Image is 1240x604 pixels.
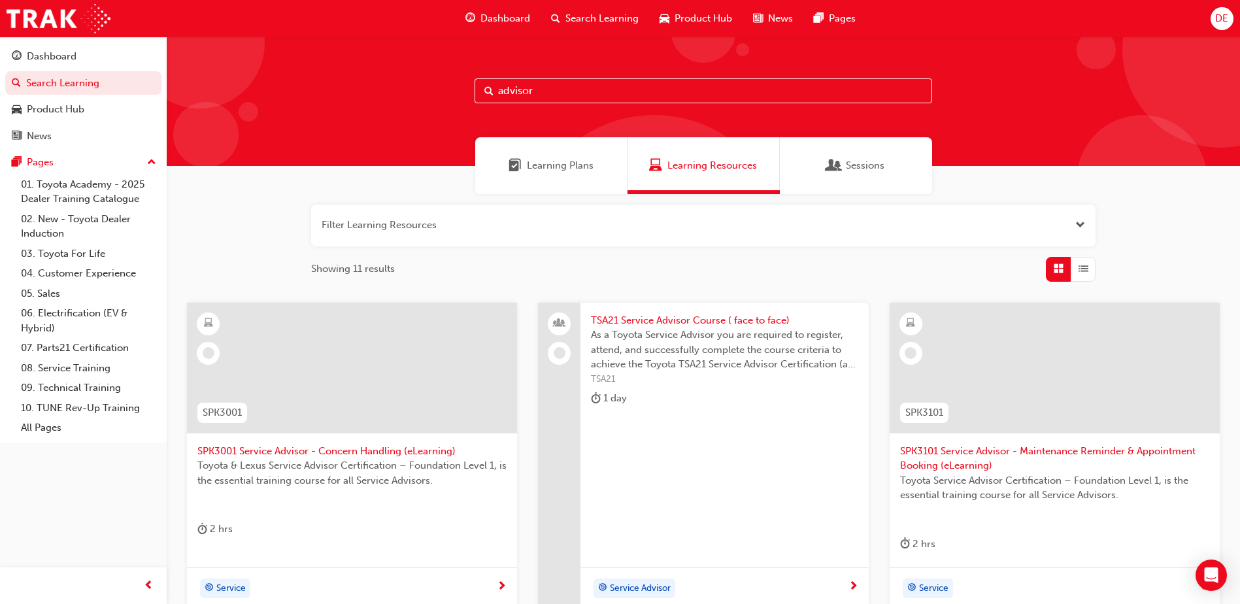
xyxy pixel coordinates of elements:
[667,158,757,173] span: Learning Resources
[203,347,214,359] span: learningRecordVerb_NONE-icon
[848,581,858,593] span: next-icon
[16,209,161,244] a: 02. New - Toyota Dealer Induction
[1075,218,1085,233] button: Open the filter
[906,315,915,332] span: learningResourceType_ELEARNING-icon
[16,418,161,438] a: All Pages
[1211,7,1233,30] button: DE
[610,581,671,596] span: Service Advisor
[311,261,395,277] span: Showing 11 results
[905,405,943,420] span: SPK3101
[905,347,916,359] span: learningRecordVerb_NONE-icon
[1196,560,1227,591] div: Open Intercom Messenger
[27,155,54,170] div: Pages
[16,263,161,284] a: 04. Customer Experience
[7,4,110,33] img: Trak
[649,5,743,32] a: car-iconProduct Hub
[144,578,154,594] span: prev-icon
[628,137,780,194] a: Learning ResourcesLearning Resources
[197,458,507,488] span: Toyota & Lexus Service Advisor Certification – Foundation Level 1, is the essential training cour...
[900,536,935,552] div: 2 hrs
[591,327,858,372] span: As a Toyota Service Advisor you are required to register, attend, and successfully complete the c...
[16,338,161,358] a: 07. Parts21 Certification
[803,5,866,32] a: pages-iconPages
[465,10,475,27] span: guage-icon
[768,11,793,26] span: News
[5,97,161,122] a: Product Hub
[591,390,601,407] span: duration-icon
[907,580,916,597] span: target-icon
[1079,261,1088,277] span: List
[197,444,507,459] span: SPK3001 Service Advisor - Concern Handling (eLearning)
[12,78,21,90] span: search-icon
[555,315,564,332] span: people-icon
[675,11,732,26] span: Product Hub
[16,358,161,378] a: 08. Service Training
[197,521,233,537] div: 2 hrs
[900,444,1209,473] span: SPK3101 Service Advisor - Maintenance Reminder & Appointment Booking (eLearning)
[565,11,639,26] span: Search Learning
[649,158,662,173] span: Learning Resources
[475,78,932,103] input: Search...
[551,10,560,27] span: search-icon
[527,158,594,173] span: Learning Plans
[743,5,803,32] a: news-iconNews
[455,5,541,32] a: guage-iconDashboard
[591,313,858,328] span: TSA21 Service Advisor Course ( face to face)
[12,157,22,169] span: pages-icon
[900,536,910,552] span: duration-icon
[497,581,507,593] span: next-icon
[1054,261,1064,277] span: Grid
[203,405,242,420] span: SPK3001
[509,158,522,173] span: Learning Plans
[5,42,161,150] button: DashboardSearch LearningProduct HubNews
[846,158,884,173] span: Sessions
[554,347,565,359] span: learningRecordVerb_NONE-icon
[591,390,627,407] div: 1 day
[591,372,858,387] span: TSA21
[27,129,52,144] div: News
[147,154,156,171] span: up-icon
[16,244,161,264] a: 03. Toyota For Life
[204,315,213,332] span: learningResourceType_ELEARNING-icon
[541,5,649,32] a: search-iconSearch Learning
[5,71,161,95] a: Search Learning
[598,580,607,597] span: target-icon
[27,102,84,117] div: Product Hub
[475,137,628,194] a: Learning PlansLearning Plans
[814,10,824,27] span: pages-icon
[27,49,76,64] div: Dashboard
[12,131,22,143] span: news-icon
[5,44,161,69] a: Dashboard
[5,150,161,175] button: Pages
[12,51,22,63] span: guage-icon
[480,11,530,26] span: Dashboard
[16,284,161,304] a: 05. Sales
[16,398,161,418] a: 10. TUNE Rev-Up Training
[900,473,1209,503] span: Toyota Service Advisor Certification – Foundation Level 1, is the essential training course for a...
[828,158,841,173] span: Sessions
[16,175,161,209] a: 01. Toyota Academy - 2025 Dealer Training Catalogue
[216,581,246,596] span: Service
[1215,11,1228,26] span: DE
[16,303,161,338] a: 06. Electrification (EV & Hybrid)
[919,581,948,596] span: Service
[12,104,22,116] span: car-icon
[5,124,161,148] a: News
[16,378,161,398] a: 09. Technical Training
[484,84,494,99] span: Search
[197,521,207,537] span: duration-icon
[829,11,856,26] span: Pages
[780,137,932,194] a: SessionsSessions
[205,580,214,597] span: target-icon
[753,10,763,27] span: news-icon
[660,10,669,27] span: car-icon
